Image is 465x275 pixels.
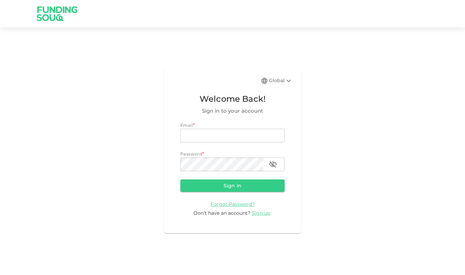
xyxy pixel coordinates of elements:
span: Welcome Back! [180,92,285,105]
span: Sign up [252,210,270,216]
span: Password [180,151,202,157]
span: Don’t have an account? [193,210,250,216]
input: password [180,158,263,171]
div: Global [269,77,293,85]
button: Sign in [180,179,285,192]
a: Forgot Password? [211,201,255,207]
span: Sign in to your account [180,107,285,115]
span: Email [180,123,193,128]
input: email [180,129,285,142]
